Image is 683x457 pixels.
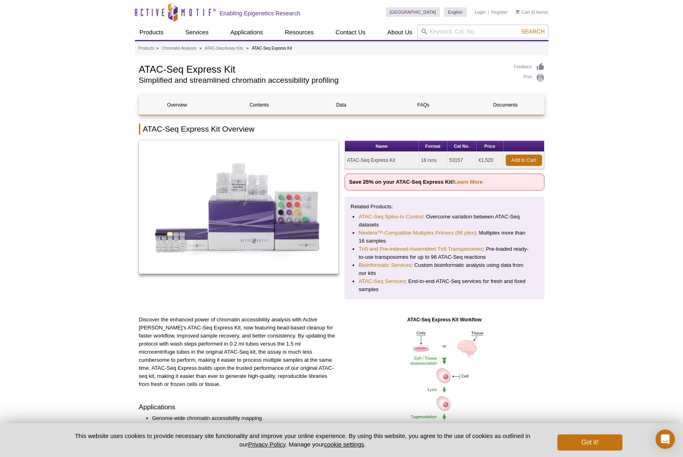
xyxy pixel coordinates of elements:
[417,25,549,38] input: Keyword, Cat. No.
[521,28,544,35] span: Search
[181,25,214,40] a: Services
[359,261,411,269] a: Bioinformatic Services
[225,25,268,40] a: Applications
[252,46,292,50] li: ATAC-Seq Express Kit
[139,402,339,412] h3: Applications
[514,63,544,71] a: Feedback
[385,95,461,115] a: FAQs
[246,46,249,50] li: »
[359,245,530,261] li: : Pre-loaded ready-to-use transposomes for up to 96 ATAC-Seq reactions
[139,140,339,274] img: ATAC-Seq Express Kit
[506,155,542,166] a: Add to Cart
[139,95,215,115] a: Overview
[221,95,297,115] a: Contents
[162,45,196,52] a: Chromatin Analysis
[349,179,483,185] strong: Save 25% on your ATAC-Seq Express Kit!
[488,7,489,17] li: |
[351,203,538,211] p: Related Products:
[359,213,530,229] li: : Overcome variation between ATAC-Seq datasets
[156,46,159,50] li: »
[248,441,285,448] a: Privacy Policy
[359,229,530,245] li: : Multiplex more than 16 samples
[386,7,440,17] a: [GEOGRAPHIC_DATA]
[303,95,379,115] a: Data
[656,430,675,449] div: Open Intercom Messenger
[220,10,301,17] h2: Enabling Epigenetics Research
[359,229,476,237] a: Nextera™-Compatible Multiplex Primers (96 plex)
[359,261,530,277] li: : Custom bioinformatic analysis using data from our kits
[359,277,530,293] li: : End-to-end ATAC-Seq services for fresh and fixed samples
[516,7,549,17] li: (0 items)
[407,317,481,323] strong: ATAC-Seq Express Kit Workflow
[139,316,339,388] p: Discover the enhanced power of chromatin accessibility analysis with Active [PERSON_NAME]’s ATAC-...
[448,152,477,169] td: 53157
[280,25,319,40] a: Resources
[516,9,530,15] a: Cart
[200,46,202,50] li: »
[205,45,243,52] a: ATAC-Seq Assay Kits
[516,10,519,14] img: Your Cart
[448,141,477,152] th: Cat No.
[139,77,506,84] h2: Simplified and streamlined chromatin accessibility profiling
[359,277,405,285] a: ATAC-Seq Services
[514,73,544,82] a: Print
[345,152,419,169] td: ATAC-Seq Express Kit
[477,152,504,169] td: €1,520
[359,213,423,221] a: ATAC-Seq Spike-In Control
[382,25,417,40] a: About Us
[324,441,364,448] button: cookie settings
[419,152,448,169] td: 16 rxns
[454,179,483,185] a: Learn More
[475,9,485,15] a: Login
[139,45,154,52] a: Products
[444,7,467,17] a: English
[139,124,544,134] h2: ATAC-Seq Express Kit Overview
[135,25,168,40] a: Products
[477,141,504,152] th: Price
[519,28,547,35] button: Search
[359,245,483,253] a: Tn5 and Pre-indexed Assembled Tn5 Transposomes
[345,141,419,152] th: Name
[152,414,331,422] li: Genome-wide chromatin accessibility mapping
[61,432,544,449] p: This website uses cookies to provide necessary site functionality and improve your online experie...
[419,141,448,152] th: Format
[139,63,506,75] h1: ATAC-Seq Express Kit
[491,9,508,15] a: Register
[467,95,543,115] a: Documents
[331,25,370,40] a: Contact Us
[557,434,622,451] button: Got it!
